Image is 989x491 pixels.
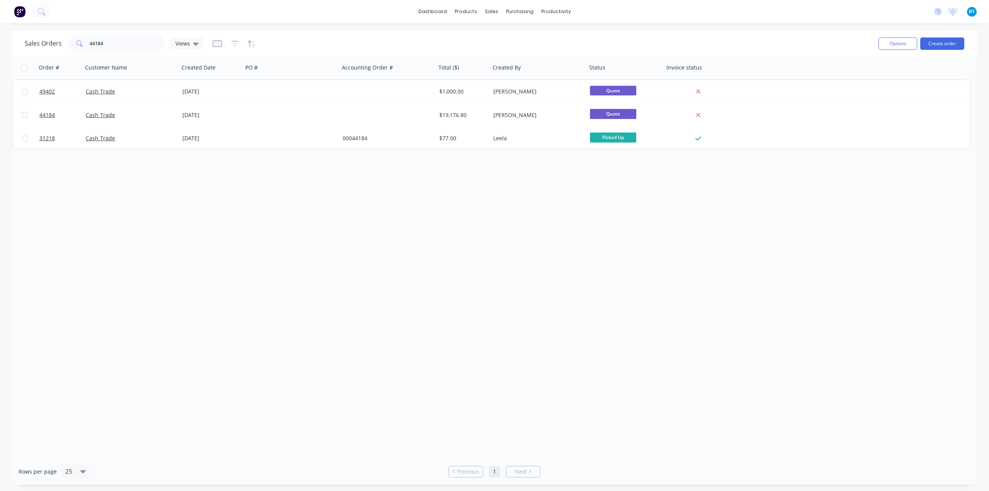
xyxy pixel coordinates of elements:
[590,86,636,95] span: Quote
[481,6,502,17] div: sales
[25,40,62,47] h1: Sales Orders
[537,6,575,17] div: productivity
[502,6,537,17] div: purchasing
[182,134,240,142] div: [DATE]
[493,88,579,95] div: [PERSON_NAME]
[182,88,240,95] div: [DATE]
[182,64,216,71] div: Created Date
[245,64,258,71] div: PO #
[14,6,25,17] img: Factory
[590,109,636,119] span: Quote
[39,134,55,142] span: 31218
[343,134,428,142] div: 00044184
[489,466,500,477] a: Page 1 is your current page
[39,64,59,71] div: Order #
[493,134,579,142] div: Leela
[506,468,540,476] a: Next page
[342,64,393,71] div: Accounting Order #
[457,468,479,476] span: Previous
[39,127,86,150] a: 31218
[182,111,240,119] div: [DATE]
[39,88,55,95] span: 49402
[920,37,964,50] button: Create order
[666,64,702,71] div: Invoice status
[515,468,527,476] span: Next
[86,111,115,119] a: Cash Trade
[439,111,485,119] div: $19,176.80
[449,468,483,476] a: Previous page
[439,88,485,95] div: $1,000.00
[590,133,636,142] span: Picked Up
[39,80,86,103] a: 49402
[438,64,459,71] div: Total ($)
[175,39,190,48] span: Views
[493,64,521,71] div: Created By
[879,37,917,50] button: Options
[86,88,115,95] a: Cash Trade
[415,6,451,17] a: dashboard
[451,6,481,17] div: products
[493,111,579,119] div: [PERSON_NAME]
[589,64,605,71] div: Status
[39,111,55,119] span: 44184
[39,104,86,127] a: 44184
[86,134,115,142] a: Cash Trade
[85,64,127,71] div: Customer Name
[19,468,57,476] span: Rows per page
[445,466,544,477] ul: Pagination
[439,134,485,142] div: $77.00
[90,36,165,51] input: Search...
[969,8,975,15] span: BY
